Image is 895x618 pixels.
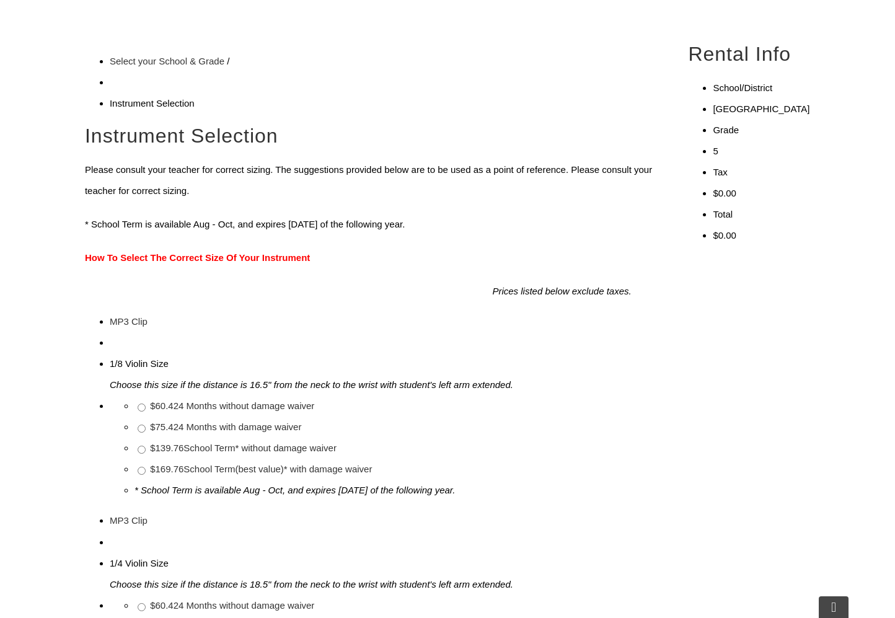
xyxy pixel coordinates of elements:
[688,42,810,68] h2: Rental Info
[110,56,224,66] a: Select your School & Grade
[150,443,337,453] a: $139.76School Term* without damage waiver
[150,443,183,453] span: $139.76
[110,553,659,574] div: 1/4 Violin Size
[110,379,513,390] em: Choose this size if the distance is 16.5" from the neck to the wrist with student's left arm exte...
[713,225,810,246] li: $0.00
[492,286,631,296] em: Prices listed below exclude taxes.
[150,464,183,474] span: $169.76
[110,93,659,114] li: Instrument Selection
[150,422,179,432] span: $75.42
[713,183,810,204] li: $0.00
[85,214,659,235] p: * School Term is available Aug - Oct, and expires [DATE] of the following year.
[150,464,372,474] a: $169.76School Term(best value)* with damage waiver
[110,515,148,526] a: MP3 Clip
[713,141,810,162] li: 5
[85,123,659,149] h2: Instrument Selection
[85,252,310,263] a: How To Select The Correct Size Of Your Instrument
[713,204,810,225] li: Total
[150,600,314,611] a: $60.424 Months without damage waiver
[713,77,810,99] li: School/District
[110,316,148,327] a: MP3 Clip
[85,159,659,201] p: Please consult your teacher for correct sizing. The suggestions provided below are to be used as ...
[150,422,301,432] a: $75.424 Months with damage waiver
[227,56,229,66] span: /
[713,99,810,120] li: [GEOGRAPHIC_DATA]
[150,400,314,411] a: $60.424 Months without damage waiver
[110,579,513,589] em: Choose this size if the distance is 18.5" from the neck to the wrist with student's left arm exte...
[110,353,659,374] div: 1/8 Violin Size
[150,400,179,411] span: $60.42
[150,600,179,611] span: $60.42
[713,162,810,183] li: Tax
[713,120,810,141] li: Grade
[134,485,455,495] em: * School Term is available Aug - Oct, and expires [DATE] of the following year.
